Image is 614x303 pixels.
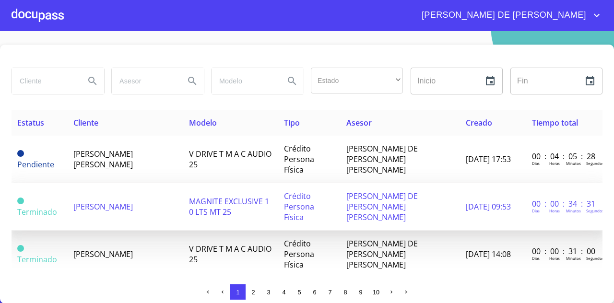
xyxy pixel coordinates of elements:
span: Crédito Persona Física [284,238,314,270]
button: 6 [307,284,322,300]
button: Search [181,70,204,93]
span: 4 [282,289,285,296]
button: 1 [230,284,246,300]
button: 5 [292,284,307,300]
span: 9 [359,289,362,296]
span: [PERSON_NAME] DE [PERSON_NAME] [PERSON_NAME] [346,238,418,270]
span: Crédito Persona Física [284,191,314,222]
button: account of current user [414,8,602,23]
span: 1 [236,289,239,296]
span: MAGNITE EXCLUSIVE 1 0 LTS MT 25 [189,196,269,217]
span: 10 [373,289,379,296]
p: Horas [549,161,560,166]
input: search [212,68,277,94]
span: Tipo [284,117,300,128]
p: Minutos [566,161,581,166]
p: Dias [532,208,540,213]
p: Horas [549,256,560,261]
p: Horas [549,208,560,213]
button: Search [81,70,104,93]
span: [PERSON_NAME] [73,201,133,212]
span: [DATE] 14:08 [466,249,511,259]
span: [DATE] 09:53 [466,201,511,212]
p: 00 : 00 : 31 : 00 [532,246,597,256]
div: ​ [311,68,403,93]
button: 10 [368,284,384,300]
button: 4 [276,284,292,300]
span: [PERSON_NAME] DE [PERSON_NAME] [414,8,591,23]
span: Pendiente [17,150,24,157]
button: 3 [261,284,276,300]
p: Dias [532,161,540,166]
p: 00 : 04 : 05 : 28 [532,151,597,162]
button: Search [281,70,304,93]
span: 8 [343,289,347,296]
button: 9 [353,284,368,300]
input: search [12,68,77,94]
button: 2 [246,284,261,300]
p: Minutos [566,256,581,261]
span: [PERSON_NAME] DE [PERSON_NAME] [PERSON_NAME] [346,191,418,222]
span: [PERSON_NAME] [PERSON_NAME] [73,149,133,170]
button: 7 [322,284,338,300]
span: Modelo [189,117,217,128]
input: search [112,68,177,94]
span: Terminado [17,198,24,204]
span: 6 [313,289,316,296]
span: Crédito Persona Física [284,143,314,175]
span: Terminado [17,254,57,265]
span: 5 [297,289,301,296]
span: [DATE] 17:53 [466,154,511,164]
p: 00 : 00 : 34 : 31 [532,198,597,209]
span: Tiempo total [532,117,578,128]
span: [PERSON_NAME] [73,249,133,259]
span: Creado [466,117,492,128]
span: Pendiente [17,159,54,170]
span: Terminado [17,245,24,252]
p: Segundos [586,161,604,166]
span: Asesor [346,117,372,128]
span: Estatus [17,117,44,128]
p: Segundos [586,208,604,213]
button: 8 [338,284,353,300]
span: 3 [267,289,270,296]
p: Minutos [566,208,581,213]
p: Dias [532,256,540,261]
span: 2 [251,289,255,296]
p: Segundos [586,256,604,261]
span: V DRIVE T M A C AUDIO 25 [189,244,272,265]
span: Cliente [73,117,98,128]
span: [PERSON_NAME] DE [PERSON_NAME] [PERSON_NAME] [346,143,418,175]
span: Terminado [17,207,57,217]
span: 7 [328,289,331,296]
span: V DRIVE T M A C AUDIO 25 [189,149,272,170]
